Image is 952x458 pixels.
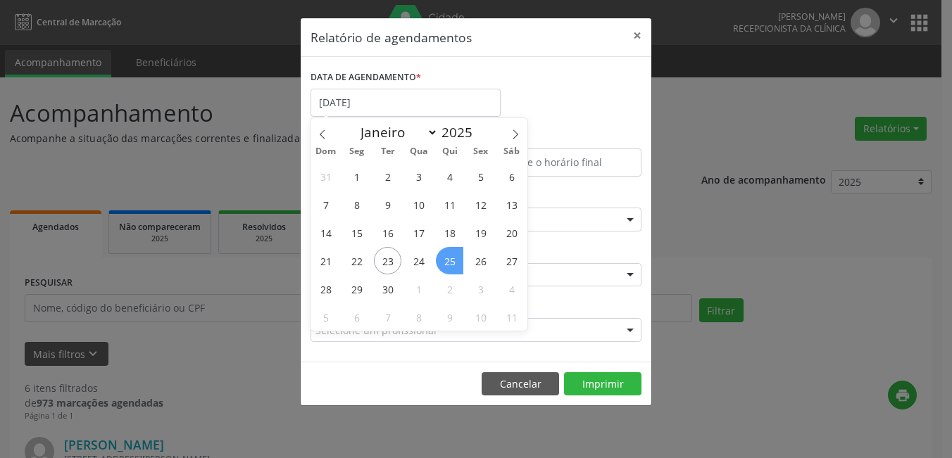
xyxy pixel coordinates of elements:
span: Outubro 4, 2025 [498,275,525,303]
span: Seg [342,147,372,156]
span: Outubro 3, 2025 [467,275,494,303]
span: Setembro 10, 2025 [405,191,432,218]
span: Setembro 12, 2025 [467,191,494,218]
span: Outubro 5, 2025 [312,303,339,331]
label: DATA DE AGENDAMENTO [311,67,421,89]
button: Imprimir [564,372,641,396]
span: Outubro 7, 2025 [374,303,401,331]
span: Qui [434,147,465,156]
button: Close [623,18,651,53]
h5: Relatório de agendamentos [311,28,472,46]
span: Sex [465,147,496,156]
span: Setembro 9, 2025 [374,191,401,218]
span: Setembro 13, 2025 [498,191,525,218]
span: Setembro 30, 2025 [374,275,401,303]
span: Setembro 5, 2025 [467,163,494,190]
span: Setembro 17, 2025 [405,219,432,246]
span: Setembro 27, 2025 [498,247,525,274]
span: Setembro 29, 2025 [343,275,370,303]
span: Selecione um profissional [315,323,437,338]
span: Setembro 21, 2025 [312,247,339,274]
button: Cancelar [482,372,559,396]
select: Month [353,122,438,142]
span: Outubro 11, 2025 [498,303,525,331]
span: Outubro 1, 2025 [405,275,432,303]
span: Agosto 31, 2025 [312,163,339,190]
span: Setembro 23, 2025 [374,247,401,274]
span: Setembro 7, 2025 [312,191,339,218]
span: Setembro 22, 2025 [343,247,370,274]
span: Outubro 8, 2025 [405,303,432,331]
input: Selecione o horário final [480,148,641,177]
span: Sáb [496,147,527,156]
label: ATÉ [480,127,641,148]
span: Ter [372,147,403,156]
input: Selecione uma data ou intervalo [311,89,501,117]
span: Qua [403,147,434,156]
span: Setembro 11, 2025 [436,191,463,218]
span: Setembro 6, 2025 [498,163,525,190]
span: Setembro 28, 2025 [312,275,339,303]
span: Setembro 8, 2025 [343,191,370,218]
span: Setembro 20, 2025 [498,219,525,246]
span: Setembro 26, 2025 [467,247,494,274]
span: Setembro 18, 2025 [436,219,463,246]
span: Setembro 2, 2025 [374,163,401,190]
span: Setembro 19, 2025 [467,219,494,246]
span: Setembro 15, 2025 [343,219,370,246]
span: Setembro 16, 2025 [374,219,401,246]
span: Setembro 1, 2025 [343,163,370,190]
span: Dom [311,147,342,156]
span: Outubro 6, 2025 [343,303,370,331]
span: Outubro 9, 2025 [436,303,463,331]
span: Setembro 25, 2025 [436,247,463,274]
span: Outubro 10, 2025 [467,303,494,331]
input: Year [438,123,484,141]
span: Setembro 3, 2025 [405,163,432,190]
span: Setembro 24, 2025 [405,247,432,274]
span: Setembro 14, 2025 [312,219,339,246]
span: Setembro 4, 2025 [436,163,463,190]
span: Outubro 2, 2025 [436,275,463,303]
